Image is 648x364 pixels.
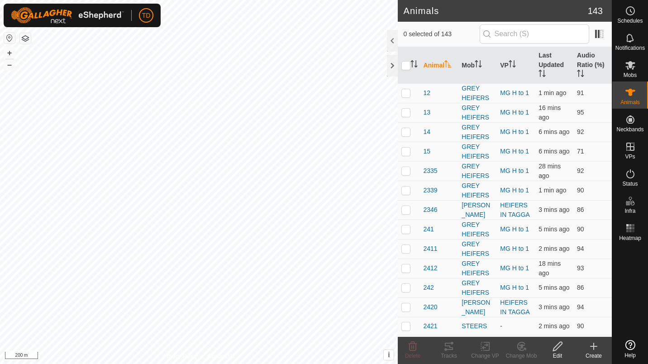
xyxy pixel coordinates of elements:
div: Create [576,352,612,360]
span: 241 [423,225,434,234]
span: 2339 [423,186,437,195]
span: 4 Sept 2025, 6:23 pm [538,206,569,213]
span: 95 [577,109,584,116]
span: 4 Sept 2025, 6:22 pm [538,225,569,233]
span: 93 [577,264,584,272]
div: [PERSON_NAME] [462,298,493,317]
span: 4 Sept 2025, 6:26 pm [538,187,566,194]
h2: Animals [403,5,587,16]
span: 13 [423,108,430,117]
a: MG H to 1 [500,89,529,96]
th: Audio Ratio (%) [573,47,612,84]
div: Change VP [467,352,503,360]
span: 94 [577,303,584,311]
input: Search (S) [480,24,589,43]
span: 90 [577,187,584,194]
button: Reset Map [4,33,15,43]
a: MG H to 1 [500,225,529,233]
div: GREY HEIFERS [462,259,493,278]
div: GREY HEIFERS [462,162,493,181]
span: 90 [577,225,584,233]
a: Privacy Policy [163,352,197,360]
span: 2420 [423,302,437,312]
span: 92 [577,167,584,174]
span: 91 [577,89,584,96]
a: MG H to 1 [500,109,529,116]
button: Map Layers [20,33,31,44]
a: HEIFERS IN TAGGA [500,336,530,353]
div: GREY HEIFERS [462,84,493,103]
span: 2335 [423,166,437,176]
span: Mobs [624,72,637,78]
div: GREY HEIFERS [462,103,493,122]
div: GREY HEIFERS [462,278,493,297]
div: [PERSON_NAME] [462,201,493,220]
a: MG H to 1 [500,128,529,135]
span: 2411 [423,244,437,254]
span: 15 [423,147,430,156]
span: Notifications [615,45,645,51]
div: Edit [539,352,576,360]
p-sorticon: Activate to sort [509,62,516,69]
span: Help [624,353,636,358]
span: 0 selected of 143 [403,29,479,39]
span: Heatmap [619,235,641,241]
span: i [388,351,390,359]
th: Mob [458,47,496,84]
a: MG H to 1 [500,264,529,272]
span: 2421 [423,321,437,331]
span: 4 Sept 2025, 6:25 pm [538,245,569,252]
p-sorticon: Activate to sort [475,62,482,69]
span: 4 Sept 2025, 6:21 pm [538,128,569,135]
span: Animals [620,100,640,105]
p-sorticon: Activate to sort [444,62,452,69]
span: 2346 [423,205,437,215]
span: 90 [577,322,584,330]
span: 86 [577,284,584,291]
div: GREY HEIFERS [462,239,493,259]
span: 12 [423,88,430,98]
p-sorticon: Activate to sort [410,62,418,69]
a: Contact Us [208,352,234,360]
div: Tracks [431,352,467,360]
span: 4 Sept 2025, 6:21 pm [538,148,569,155]
p-sorticon: Activate to sort [538,71,546,78]
app-display-virtual-paddock-transition: - [500,322,502,330]
span: 4 Sept 2025, 6:23 pm [538,303,569,311]
span: Status [622,181,638,187]
button: – [4,59,15,70]
div: STEERS [462,321,493,331]
button: i [384,350,394,360]
span: 92 [577,128,584,135]
span: 4 Sept 2025, 6:21 pm [538,284,569,291]
span: 4 Sept 2025, 5:59 pm [538,163,561,179]
div: GREY HEIFERS [462,220,493,239]
span: Delete [405,353,421,359]
span: 2412 [423,263,437,273]
a: Help [612,336,648,362]
div: [PERSON_NAME] [462,335,493,354]
span: Infra [624,208,635,214]
div: GREY HEIFERS [462,123,493,142]
a: MG H to 1 [500,148,529,155]
div: Change Mob [503,352,539,360]
a: MG H to 1 [500,284,529,291]
span: 4 Sept 2025, 6:24 pm [538,322,569,330]
span: 4 Sept 2025, 6:11 pm [538,104,561,121]
span: TD [142,11,151,20]
div: GREY HEIFERS [462,142,493,161]
span: VPs [625,154,635,159]
span: 242 [423,283,434,292]
div: GREY HEIFERS [462,181,493,200]
span: Schedules [617,18,643,24]
span: 4 Sept 2025, 6:25 pm [538,89,566,96]
span: 14 [423,127,430,137]
th: VP [496,47,535,84]
a: MG H to 1 [500,167,529,174]
img: Gallagher Logo [11,7,124,24]
span: 94 [577,245,584,252]
span: 71 [577,148,584,155]
th: Last Updated [535,47,573,84]
span: Neckbands [616,127,643,132]
a: HEIFERS IN TAGGA [500,299,530,316]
